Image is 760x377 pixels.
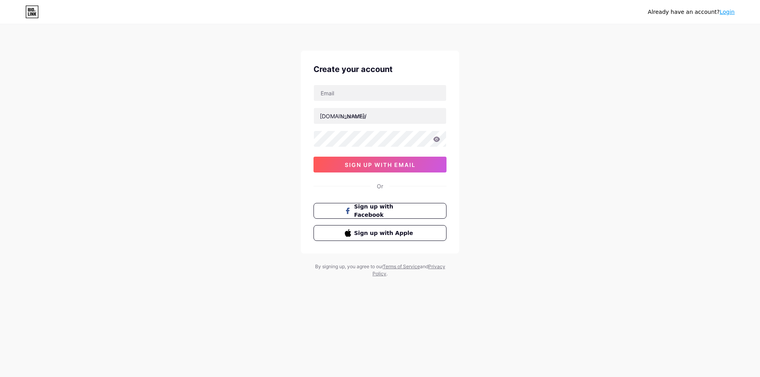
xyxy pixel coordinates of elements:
div: Create your account [313,63,446,75]
button: Sign up with Facebook [313,203,446,219]
a: Login [720,9,735,15]
span: Sign up with Facebook [354,203,416,219]
button: Sign up with Apple [313,225,446,241]
a: Terms of Service [383,263,420,269]
span: sign up with email [345,161,416,168]
div: [DOMAIN_NAME]/ [320,112,367,120]
div: By signing up, you agree to our and . [313,263,447,277]
div: Already have an account? [648,8,735,16]
input: username [314,108,446,124]
div: Or [377,182,383,190]
span: Sign up with Apple [354,229,416,237]
button: sign up with email [313,157,446,172]
input: Email [314,85,446,101]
